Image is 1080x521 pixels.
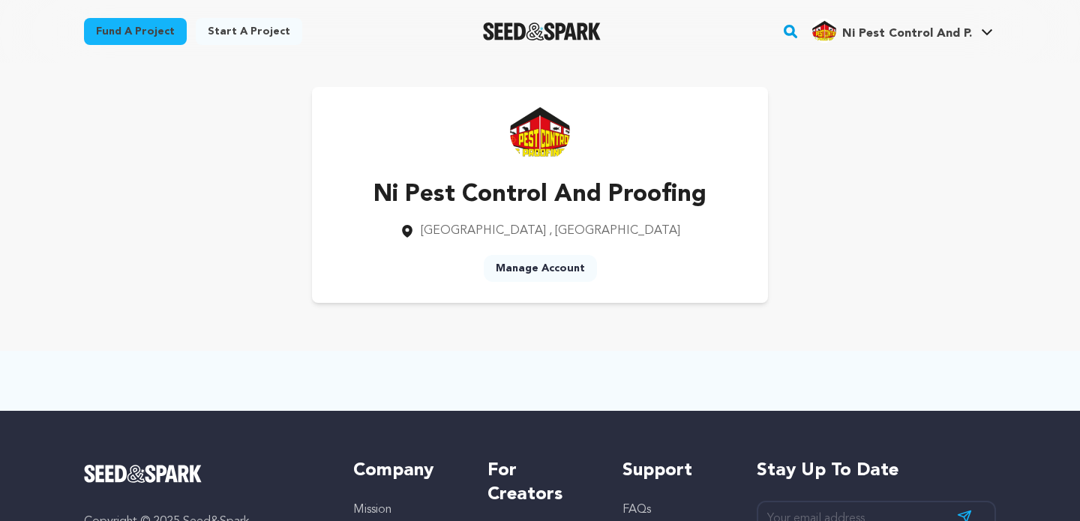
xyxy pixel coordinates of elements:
img: Seed&Spark Logo [84,465,202,483]
img: Seed&Spark Logo Dark Mode [483,22,601,40]
a: Seed&Spark Homepage [84,465,323,483]
a: Mission [353,504,391,516]
span: Ni Pest Control And P. [842,28,972,40]
div: Ni Pest Control And P.'s Profile [812,19,972,43]
span: , [GEOGRAPHIC_DATA] [549,225,680,237]
img: 0f8d9359de780912.png [812,19,836,43]
a: Seed&Spark Homepage [483,22,601,40]
p: Ni Pest Control And Proofing [373,177,706,213]
a: Start a project [196,18,302,45]
h5: Support [622,459,727,483]
h5: Stay up to date [757,459,996,483]
a: Manage Account [484,255,597,282]
a: Ni Pest Control And P.'s Profile [809,16,996,43]
span: [GEOGRAPHIC_DATA] [421,225,546,237]
h5: Company [353,459,457,483]
img: https://seedandspark-static.s3.us-east-2.amazonaws.com/images/User/002/310/685/medium/0f8d9359de7... [510,102,570,162]
span: Ni Pest Control And P.'s Profile [809,16,996,47]
a: FAQs [622,504,651,516]
a: Fund a project [84,18,187,45]
h5: For Creators [487,459,592,507]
